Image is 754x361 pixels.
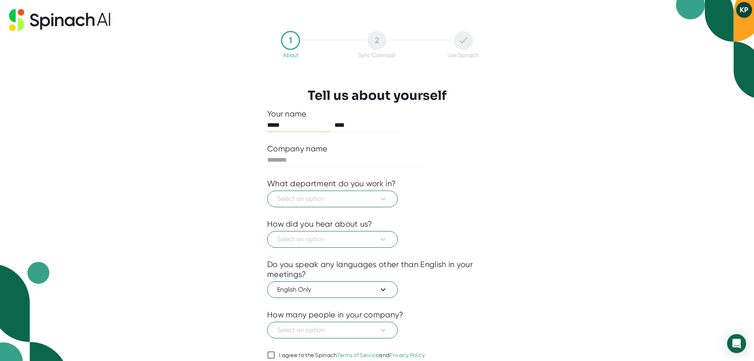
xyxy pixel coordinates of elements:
[267,322,398,338] button: Select an option
[267,310,404,320] div: How many people in your company?
[277,325,388,335] span: Select an option
[281,31,300,50] div: 1
[277,285,388,294] span: English Only
[267,231,398,248] button: Select an option
[283,52,298,58] div: About
[308,88,446,103] h3: Tell us about yourself
[267,219,372,229] div: How did you hear about us?
[277,194,388,204] span: Select an option
[267,144,328,154] div: Company name
[448,52,479,58] div: Use Spinach
[267,191,398,207] button: Select an option
[727,334,746,353] div: Open Intercom Messenger
[267,281,398,298] button: English Only
[389,352,425,358] a: Privacy Policy
[267,260,487,279] div: Do you speak any languages other than English in your meetings?
[277,235,388,244] span: Select an option
[337,352,379,358] a: Terms of Service
[267,179,396,189] div: What department do you work in?
[367,31,386,50] div: 2
[279,352,425,359] div: I agree to the Spinach and
[267,109,487,119] div: Your name
[736,2,752,18] button: KP
[358,52,395,58] div: Sync Calendar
